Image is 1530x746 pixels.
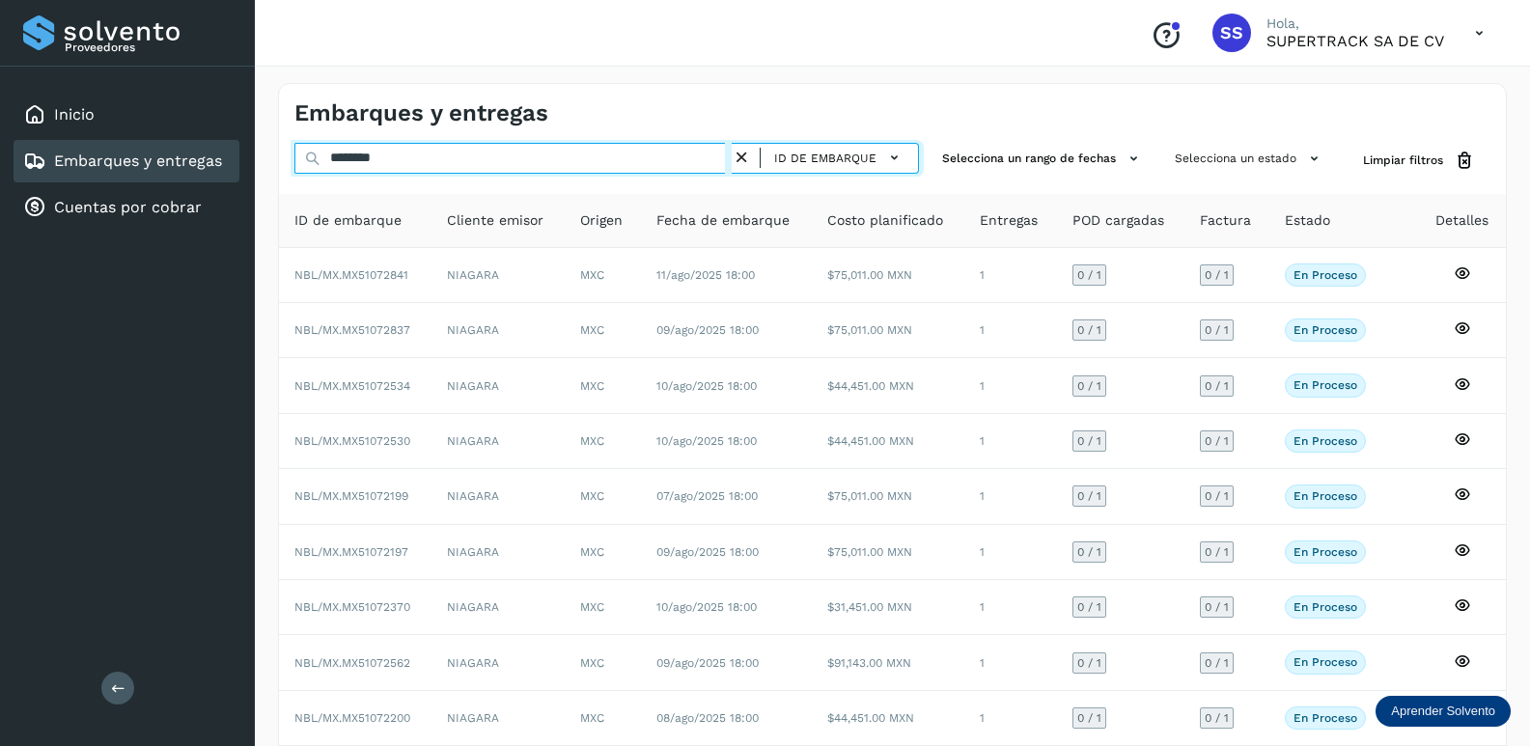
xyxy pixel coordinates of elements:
[964,414,1057,469] td: 1
[1077,269,1101,281] span: 0 / 1
[1205,601,1229,613] span: 0 / 1
[768,144,910,172] button: ID de embarque
[812,469,964,524] td: $75,011.00 MXN
[565,525,641,580] td: MXC
[1266,32,1444,50] p: SUPERTRACK SA DE CV
[1205,546,1229,558] span: 0 / 1
[1266,15,1444,32] p: Hola,
[565,635,641,690] td: MXC
[1077,712,1101,724] span: 0 / 1
[294,99,548,127] h4: Embarques y entregas
[812,248,964,303] td: $75,011.00 MXN
[774,150,876,167] span: ID de embarque
[1077,490,1101,502] span: 0 / 1
[964,303,1057,358] td: 1
[65,41,232,54] p: Proveedores
[14,140,239,182] div: Embarques y entregas
[294,600,410,614] span: NBL/MX.MX51072370
[656,268,755,282] span: 11/ago/2025 18:00
[294,656,410,670] span: NBL/MX.MX51072562
[431,691,564,746] td: NIAGARA
[656,711,759,725] span: 08/ago/2025 18:00
[565,248,641,303] td: MXC
[1363,152,1443,169] span: Limpiar filtros
[1205,435,1229,447] span: 0 / 1
[294,489,408,503] span: NBL/MX.MX51072199
[1205,657,1229,669] span: 0 / 1
[54,198,202,216] a: Cuentas por cobrar
[812,525,964,580] td: $75,011.00 MXN
[1077,435,1101,447] span: 0 / 1
[565,303,641,358] td: MXC
[294,210,402,231] span: ID de embarque
[1348,143,1490,179] button: Limpiar filtros
[656,656,759,670] span: 09/ago/2025 18:00
[1294,489,1357,503] p: En proceso
[1294,323,1357,337] p: En proceso
[964,358,1057,413] td: 1
[431,358,564,413] td: NIAGARA
[812,580,964,635] td: $31,451.00 MXN
[14,94,239,136] div: Inicio
[294,323,410,337] span: NBL/MX.MX51072837
[934,143,1152,175] button: Selecciona un rango de fechas
[1205,490,1229,502] span: 0 / 1
[431,525,564,580] td: NIAGARA
[964,635,1057,690] td: 1
[1294,434,1357,448] p: En proceso
[431,580,564,635] td: NIAGARA
[964,248,1057,303] td: 1
[1435,210,1488,231] span: Detalles
[656,379,757,393] span: 10/ago/2025 18:00
[1167,143,1332,175] button: Selecciona un estado
[1077,380,1101,392] span: 0 / 1
[964,691,1057,746] td: 1
[54,105,95,124] a: Inicio
[656,489,758,503] span: 07/ago/2025 18:00
[1200,210,1251,231] span: Factura
[294,711,410,725] span: NBL/MX.MX51072200
[294,545,408,559] span: NBL/MX.MX51072197
[565,358,641,413] td: MXC
[1294,545,1357,559] p: En proceso
[1077,657,1101,669] span: 0 / 1
[431,414,564,469] td: NIAGARA
[1077,546,1101,558] span: 0 / 1
[565,580,641,635] td: MXC
[1285,210,1330,231] span: Estado
[980,210,1038,231] span: Entregas
[964,580,1057,635] td: 1
[1294,655,1357,669] p: En proceso
[431,469,564,524] td: NIAGARA
[431,635,564,690] td: NIAGARA
[565,691,641,746] td: MXC
[656,323,759,337] span: 09/ago/2025 18:00
[294,268,408,282] span: NBL/MX.MX51072841
[565,469,641,524] td: MXC
[431,248,564,303] td: NIAGARA
[812,358,964,413] td: $44,451.00 MXN
[1205,712,1229,724] span: 0 / 1
[14,186,239,229] div: Cuentas por cobrar
[54,152,222,170] a: Embarques y entregas
[656,545,759,559] span: 09/ago/2025 18:00
[565,414,641,469] td: MXC
[812,303,964,358] td: $75,011.00 MXN
[1294,600,1357,614] p: En proceso
[1391,704,1495,719] p: Aprender Solvento
[294,379,410,393] span: NBL/MX.MX51072534
[1205,269,1229,281] span: 0 / 1
[1376,696,1511,727] div: Aprender Solvento
[1072,210,1164,231] span: POD cargadas
[656,600,757,614] span: 10/ago/2025 18:00
[812,635,964,690] td: $91,143.00 MXN
[447,210,543,231] span: Cliente emisor
[812,414,964,469] td: $44,451.00 MXN
[580,210,623,231] span: Origen
[827,210,943,231] span: Costo planificado
[1294,711,1357,725] p: En proceso
[1077,601,1101,613] span: 0 / 1
[812,691,964,746] td: $44,451.00 MXN
[1205,380,1229,392] span: 0 / 1
[294,434,410,448] span: NBL/MX.MX51072530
